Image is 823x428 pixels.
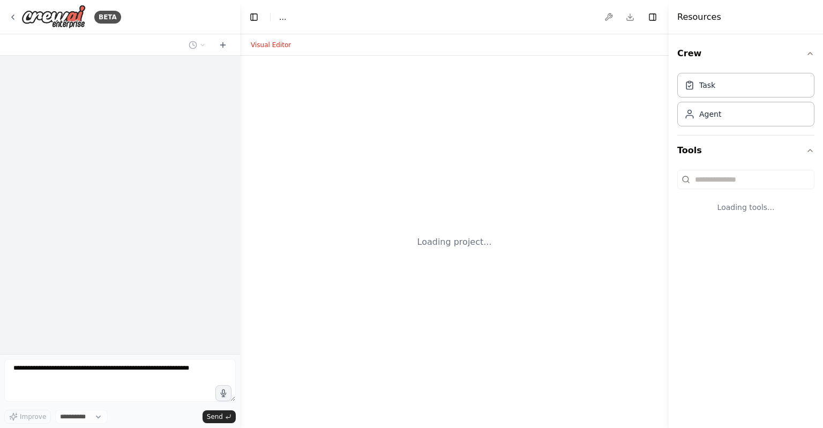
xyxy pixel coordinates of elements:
div: Crew [677,69,814,135]
img: Logo [21,5,86,29]
button: Visual Editor [244,39,297,51]
div: Tools [677,166,814,230]
button: Send [203,410,236,423]
button: Hide left sidebar [246,10,261,25]
div: BETA [94,11,121,24]
button: Hide right sidebar [645,10,660,25]
span: Send [207,412,223,421]
button: Crew [677,39,814,69]
button: Switch to previous chat [184,39,210,51]
div: Loading tools... [677,193,814,221]
nav: breadcrumb [279,12,286,22]
button: Tools [677,136,814,166]
div: Agent [699,109,721,119]
button: Improve [4,410,51,424]
h4: Resources [677,11,721,24]
span: Improve [20,412,46,421]
div: Loading project... [417,236,492,249]
button: Click to speak your automation idea [215,385,231,401]
div: Task [699,80,715,91]
button: Start a new chat [214,39,231,51]
span: ... [279,12,286,22]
